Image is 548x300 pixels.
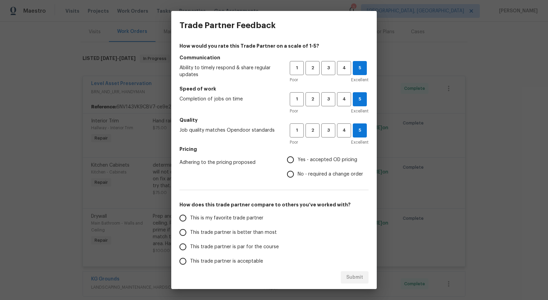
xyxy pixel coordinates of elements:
button: 1 [290,123,304,137]
button: 1 [290,61,304,75]
span: This is my favorite trade partner [190,215,263,222]
button: 4 [337,92,351,106]
span: 4 [338,95,350,103]
button: 5 [353,92,367,106]
span: Poor [290,76,298,83]
button: 1 [290,92,304,106]
span: 3 [322,64,335,72]
span: 1 [290,127,303,134]
h5: Communication [179,54,369,61]
span: 2 [306,64,319,72]
h5: Speed of work [179,85,369,92]
span: 3 [322,95,335,103]
button: 2 [306,61,320,75]
button: 2 [306,123,320,137]
span: 5 [353,64,366,72]
span: 1 [290,95,303,103]
span: Completion of jobs on time [179,96,279,103]
h5: Pricing [179,146,369,153]
h3: Trade Partner Feedback [179,21,276,30]
span: 1 [290,64,303,72]
button: 3 [321,92,335,106]
span: 5 [353,95,366,103]
div: How does this trade partner compare to others you’ve worked with? [179,211,369,283]
span: Ability to timely respond & share regular updates [179,64,279,78]
span: Excellent [351,76,369,83]
button: 5 [353,123,367,137]
span: Excellent [351,108,369,115]
span: No - required a change order [298,171,363,178]
span: 4 [338,64,350,72]
button: 4 [337,61,351,75]
span: This trade partner is acceptable [190,258,263,265]
div: Pricing [287,153,369,181]
button: 3 [321,123,335,137]
button: 3 [321,61,335,75]
span: 2 [306,95,319,103]
h5: Quality [179,117,369,123]
span: This trade partner is better than most [190,229,277,236]
h4: How would you rate this Trade Partner on a scale of 1-5? [179,43,369,49]
span: This trade partner is par for the course [190,243,279,251]
h5: How does this trade partner compare to others you’ve worked with? [179,201,369,208]
button: 2 [306,92,320,106]
span: Poor [290,108,298,115]
span: Adhering to the pricing proposed [179,159,276,166]
span: 2 [306,127,319,134]
span: Job quality matches Opendoor standards [179,127,279,134]
span: Yes - accepted OD pricing [298,156,357,164]
span: 4 [338,127,350,134]
span: Excellent [351,139,369,146]
span: 3 [322,127,335,134]
button: 4 [337,123,351,137]
span: 5 [353,127,366,134]
button: 5 [353,61,367,75]
span: Poor [290,139,298,146]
